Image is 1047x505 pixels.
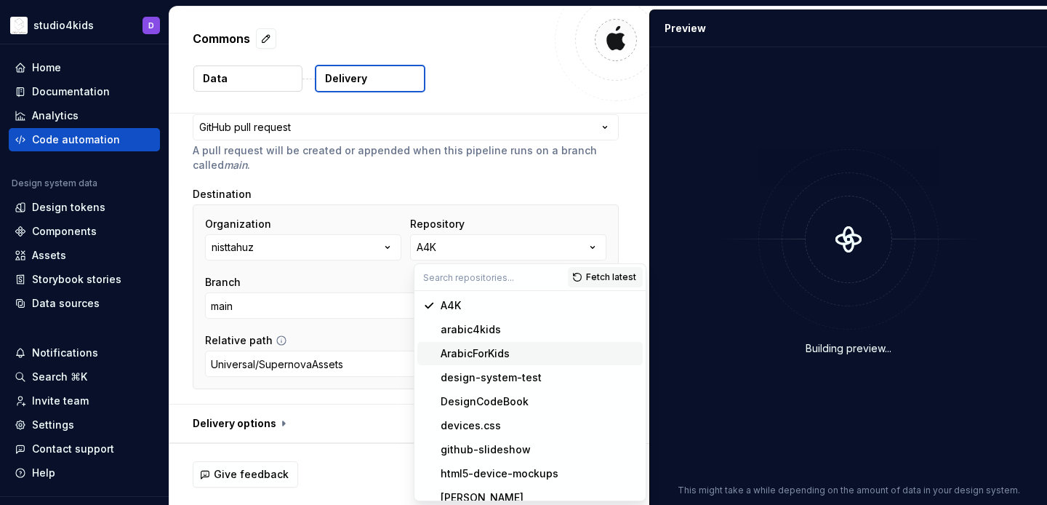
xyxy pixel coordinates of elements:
[224,159,247,171] i: main
[9,104,160,127] a: Analytics
[441,298,461,313] div: A4K
[441,490,523,505] div: [PERSON_NAME]
[9,413,160,437] a: Settings
[32,418,74,432] div: Settings
[32,108,79,123] div: Analytics
[9,389,160,413] a: Invite team
[205,333,273,348] label: Relative path
[3,9,166,41] button: studio4kidsD
[441,370,542,385] div: design-system-test
[9,341,160,365] button: Notifications
[586,271,636,283] span: Fetch latest
[193,143,619,172] p: A pull request will be created or appended when this pipeline runs on a branch called .
[214,467,289,482] span: Give feedback
[32,370,87,384] div: Search ⌘K
[414,291,646,501] div: Search repositories...
[32,248,66,263] div: Assets
[10,17,28,34] img: f1dd3a2a-5342-4756-bcfa-e9eec4c7fc0d.png
[9,80,160,103] a: Documentation
[32,272,121,287] div: Storybook stories
[9,292,160,315] a: Data sources
[32,394,89,408] div: Invite team
[205,234,401,261] button: nisttahuz
[33,18,94,33] div: studio4kids
[193,30,250,47] p: Commons
[193,187,252,202] label: Destination
[325,71,367,86] p: Delivery
[568,267,643,287] button: Fetch latest
[32,224,97,239] div: Components
[205,293,500,319] input: Enter a branch name or select a branch
[32,296,100,311] div: Data sources
[441,394,529,409] div: DesignCodeBook
[315,65,425,92] button: Delivery
[678,485,1020,496] p: This might take a while depending on the amount of data in your design system.
[32,132,120,147] div: Code automation
[410,217,465,231] label: Repository
[665,21,706,36] div: Preview
[32,84,110,99] div: Documentation
[205,217,271,231] label: Organization
[441,466,558,481] div: html5-device-mockups
[212,240,254,255] div: nisttahuz
[414,264,568,290] input: Search repositories...
[32,60,61,75] div: Home
[32,442,114,456] div: Contact support
[9,437,160,461] button: Contact support
[32,466,55,480] div: Help
[9,365,160,389] button: Search ⌘K
[32,200,105,215] div: Design tokens
[12,178,97,189] div: Design system data
[9,128,160,151] a: Code automation
[417,240,436,255] div: A4K
[9,220,160,243] a: Components
[9,461,160,485] button: Help
[32,346,98,360] div: Notifications
[193,65,302,92] button: Data
[441,418,501,433] div: devices.css
[410,234,606,261] button: A4K
[9,196,160,219] a: Design tokens
[193,461,298,488] button: Give feedback
[203,71,228,86] p: Data
[441,346,510,361] div: ArabicForKids
[9,268,160,291] a: Storybook stories
[441,442,531,457] div: github-slideshow
[205,275,241,290] label: Branch
[148,20,154,31] div: D
[9,244,160,267] a: Assets
[441,322,501,337] div: arabic4kids
[9,56,160,79] a: Home
[806,341,891,356] div: Building preview...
